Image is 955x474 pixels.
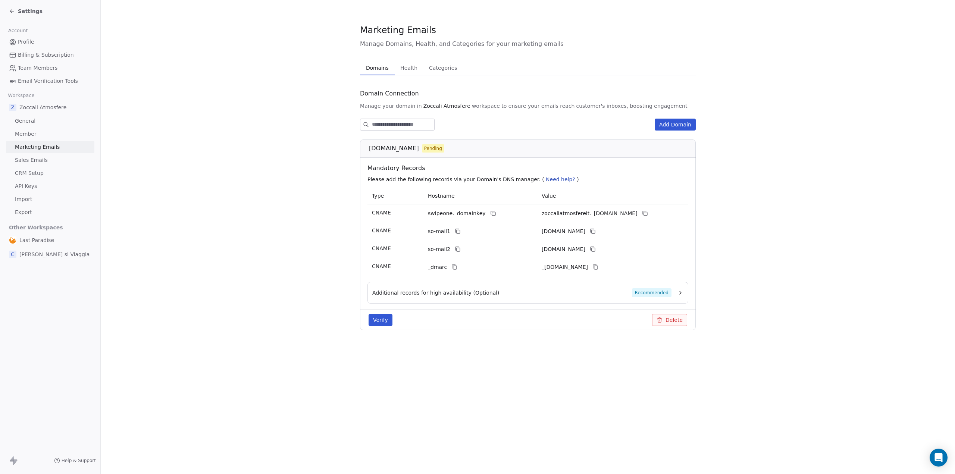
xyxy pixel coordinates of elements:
[18,77,78,85] span: Email Verification Tools
[19,236,54,244] span: Last Paradise
[428,210,486,217] span: swipeone._domainkey
[6,180,94,192] a: API Keys
[360,89,419,98] span: Domain Connection
[369,144,419,153] span: [DOMAIN_NAME]
[18,7,43,15] span: Settings
[652,314,687,326] button: Delete
[372,245,391,251] span: CNAME
[372,192,419,200] p: Type
[423,102,470,110] span: Zoccali Atmosfere
[15,143,60,151] span: Marketing Emails
[360,102,422,110] span: Manage your domain in
[472,102,575,110] span: workspace to ensure your emails reach
[5,90,38,101] span: Workspace
[6,115,94,127] a: General
[6,154,94,166] a: Sales Emails
[9,104,16,111] span: Z
[372,210,391,216] span: CNAME
[18,38,34,46] span: Profile
[428,193,455,199] span: Hostname
[576,102,688,110] span: customer's inboxes, boosting engagement
[15,208,32,216] span: Export
[367,176,691,183] p: Please add the following records via your Domain's DNS manager. ( )
[6,206,94,219] a: Export
[542,227,585,235] span: zoccaliatmosfereit1.swipeone.email
[5,25,31,36] span: Account
[632,288,671,297] span: Recommended
[18,64,57,72] span: Team Members
[6,128,94,140] a: Member
[542,245,585,253] span: zoccaliatmosfereit2.swipeone.email
[9,236,16,244] img: lastparadise-pittogramma.jpg
[62,458,96,464] span: Help & Support
[15,117,35,125] span: General
[15,156,48,164] span: Sales Emails
[363,63,392,73] span: Domains
[428,245,450,253] span: so-mail2
[15,130,37,138] span: Member
[367,164,691,173] span: Mandatory Records
[6,49,94,61] a: Billing & Subscription
[930,449,948,467] div: Open Intercom Messenger
[546,176,575,182] span: Need help?
[9,7,43,15] a: Settings
[360,40,696,48] span: Manage Domains, Health, and Categories for your marketing emails
[9,251,16,258] span: C
[6,193,94,205] a: Import
[369,314,392,326] button: Verify
[655,119,696,131] button: Add Domain
[6,62,94,74] a: Team Members
[6,222,66,233] span: Other Workspaces
[424,145,442,152] span: Pending
[542,263,588,271] span: _dmarc.swipeone.email
[372,227,391,233] span: CNAME
[15,169,44,177] span: CRM Setup
[428,227,450,235] span: so-mail1
[19,104,66,111] span: Zoccali Atmosfere
[19,251,90,258] span: [PERSON_NAME] si Viaggia
[542,193,556,199] span: Value
[372,288,683,297] button: Additional records for high availability (Optional)Recommended
[15,195,32,203] span: Import
[372,289,500,296] span: Additional records for high availability (Optional)
[6,75,94,87] a: Email Verification Tools
[6,141,94,153] a: Marketing Emails
[18,51,74,59] span: Billing & Subscription
[6,167,94,179] a: CRM Setup
[428,263,447,271] span: _dmarc
[542,210,638,217] span: zoccaliatmosfereit._domainkey.swipeone.email
[426,63,460,73] span: Categories
[54,458,96,464] a: Help & Support
[372,263,391,269] span: CNAME
[6,36,94,48] a: Profile
[360,25,436,36] span: Marketing Emails
[397,63,420,73] span: Health
[15,182,37,190] span: API Keys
